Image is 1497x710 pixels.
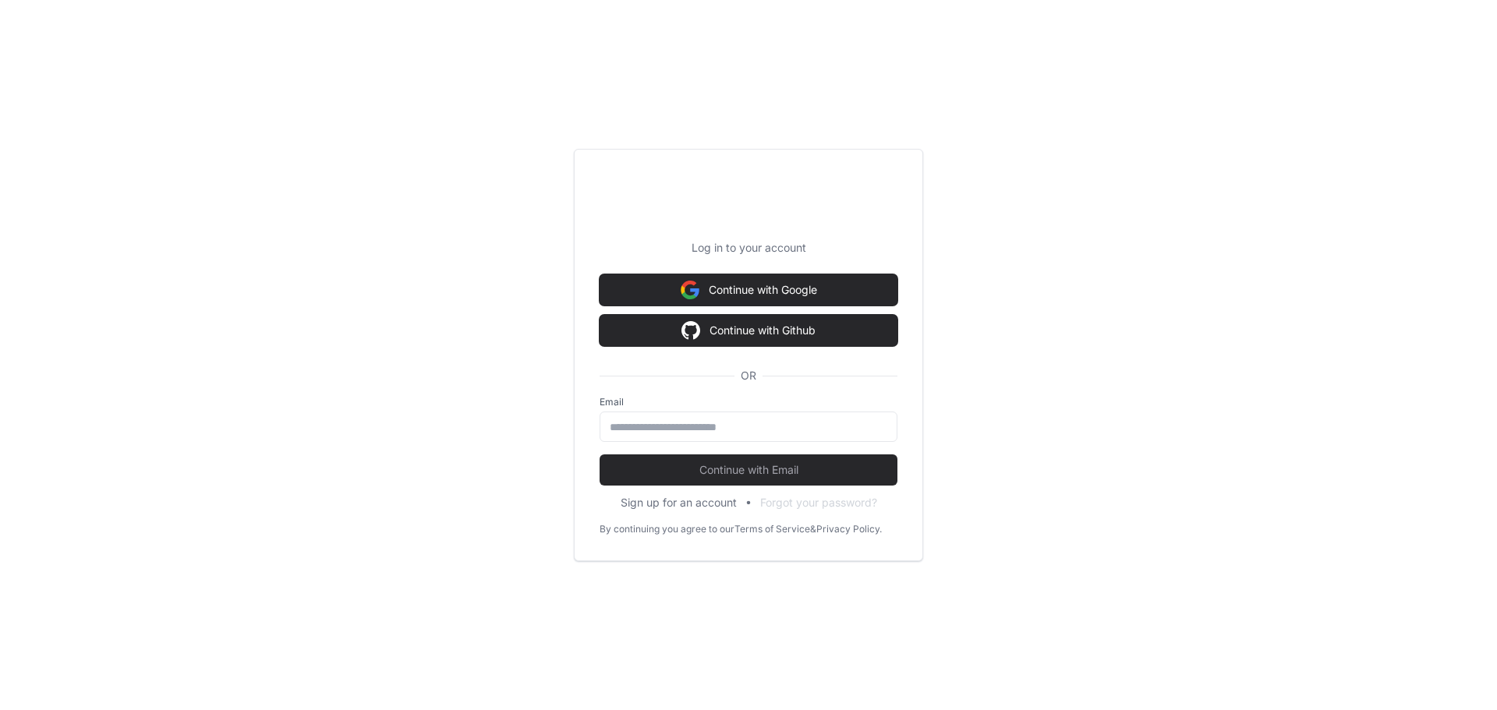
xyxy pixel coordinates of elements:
label: Email [600,396,897,408]
img: Sign in with google [681,274,699,306]
button: Forgot your password? [760,495,877,510]
button: Continue with Google [600,274,897,306]
a: Terms of Service [734,523,810,535]
span: OR [734,368,763,383]
button: Continue with Email [600,454,897,486]
p: Log in to your account [600,240,897,256]
img: Sign in with google [681,315,700,346]
button: Continue with Github [600,315,897,346]
button: Sign up for an account [621,495,737,510]
span: Continue with Email [600,462,897,478]
div: By continuing you agree to our [600,523,734,535]
a: Privacy Policy. [816,523,882,535]
div: & [810,523,816,535]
